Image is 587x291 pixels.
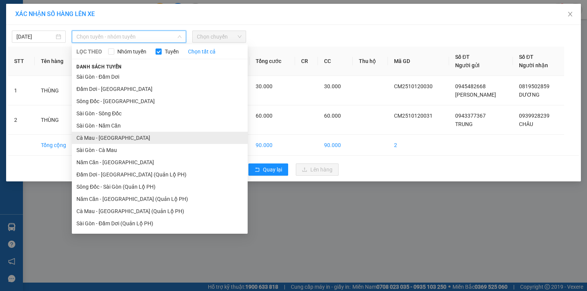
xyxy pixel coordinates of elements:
[72,95,248,107] li: Sông Đốc - [GEOGRAPHIC_DATA]
[197,31,242,42] span: Chọn chuyến
[455,62,480,68] span: Người gửi
[3,26,146,36] li: 02839.63.63.63
[318,135,353,156] td: 90.000
[16,32,54,41] input: 12/10/2025
[72,107,248,120] li: Sài Gòn - Sông Đốc
[72,63,126,70] span: Danh sách tuyến
[8,76,35,105] td: 1
[388,47,449,76] th: Mã GD
[455,121,473,127] span: TRUNG
[255,167,260,173] span: rollback
[256,113,272,119] span: 60.000
[318,47,353,76] th: CC
[256,83,272,89] span: 30.000
[72,205,248,217] li: Cà Mau - [GEOGRAPHIC_DATA] (Quản Lộ PH)
[519,113,550,119] span: 0939928239
[519,92,540,98] span: DƯƠNG
[8,105,35,135] td: 2
[72,83,248,95] li: Đầm Dơi - [GEOGRAPHIC_DATA]
[72,144,248,156] li: Sài Gòn - Cà Mau
[455,113,486,119] span: 0943377367
[72,156,248,168] li: Năm Căn - [GEOGRAPHIC_DATA]
[519,62,548,68] span: Người nhận
[162,47,182,56] span: Tuyến
[15,10,95,18] span: XÁC NHẬN SỐ HÀNG LÊN XE
[35,47,80,76] th: Tên hàng
[8,47,35,76] th: STT
[114,47,149,56] span: Nhóm tuyến
[248,163,288,176] button: rollbackQuay lại
[296,163,339,176] button: uploadLên hàng
[35,105,80,135] td: THÙNG
[455,83,486,89] span: 0945482668
[324,83,341,89] span: 30.000
[35,76,80,105] td: THÙNG
[72,217,248,230] li: Sài Gòn - Đầm Dơi (Quản Lộ PH)
[188,47,216,56] a: Chọn tất cả
[559,4,581,25] button: Close
[72,181,248,193] li: Sông Đốc - Sài Gòn (Quản Lộ PH)
[519,83,550,89] span: 0819502859
[250,47,295,76] th: Tổng cước
[177,34,182,39] span: down
[72,168,248,181] li: Đầm Dơi - [GEOGRAPHIC_DATA] (Quản Lộ PH)
[519,54,533,60] span: Số ĐT
[324,113,341,119] span: 60.000
[72,193,248,205] li: Năm Căn - [GEOGRAPHIC_DATA] (Quản Lộ PH)
[519,121,533,127] span: CHÂU
[394,113,433,119] span: CM2510120031
[394,83,433,89] span: CM2510120030
[44,5,108,15] b: [PERSON_NAME]
[388,135,449,156] td: 2
[455,92,496,98] span: [PERSON_NAME]
[76,31,182,42] span: Chọn tuyến - nhóm tuyến
[567,11,573,17] span: close
[3,17,146,26] li: 85 [PERSON_NAME]
[295,47,318,76] th: CR
[455,54,470,60] span: Số ĐT
[353,47,388,76] th: Thu hộ
[72,132,248,144] li: Cà Mau - [GEOGRAPHIC_DATA]
[250,135,295,156] td: 90.000
[72,230,248,242] li: Sài Gòn - Sông Đốc (Quản Lộ PH)
[44,18,50,24] span: environment
[44,28,50,34] span: phone
[3,48,81,60] b: GỬI : VP Cà Mau
[72,71,248,83] li: Sài Gòn - Đầm Dơi
[72,120,248,132] li: Sài Gòn - Năm Căn
[76,47,102,56] span: LỌC THEO
[35,135,80,156] td: Tổng cộng
[263,165,282,174] span: Quay lại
